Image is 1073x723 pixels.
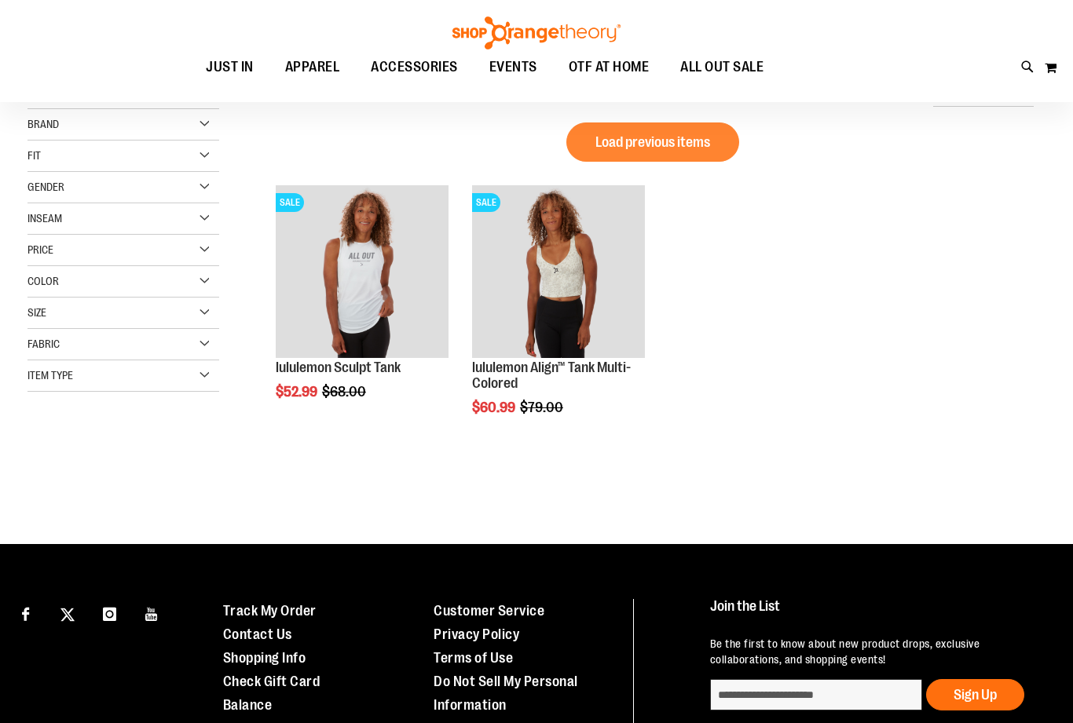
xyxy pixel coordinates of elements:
[322,384,368,400] span: $68.00
[434,674,578,713] a: Do Not Sell My Personal Information
[206,49,254,85] span: JUST IN
[27,149,41,162] span: Fit
[276,193,304,212] span: SALE
[472,185,645,360] a: Product image for lululemon Align™ Tank Multi-ColoredSALE
[434,626,519,642] a: Privacy Policy
[285,49,340,85] span: APPAREL
[472,400,518,415] span: $60.99
[276,360,401,375] a: lululemon Sculpt Tank
[27,181,64,193] span: Gender
[710,636,1044,667] p: Be the first to know about new product drops, exclusive collaborations, and shopping events!
[569,49,650,85] span: OTF AT HOME
[223,603,317,619] a: Track My Order
[926,679,1024,710] button: Sign Up
[276,384,320,400] span: $52.99
[27,338,60,350] span: Fabric
[138,599,166,626] a: Visit our Youtube page
[472,185,645,358] img: Product image for lululemon Align™ Tank Multi-Colored
[276,185,449,360] a: Product image for lululemon Sculpt TankSALE
[27,118,59,130] span: Brand
[54,599,82,626] a: Visit our X page
[223,626,292,642] a: Contact Us
[12,599,39,626] a: Visit our Facebook page
[520,400,566,415] span: $79.00
[276,185,449,358] img: Product image for lululemon Sculpt Tank
[489,49,537,85] span: EVENTS
[710,599,1044,628] h4: Join the List
[27,243,53,256] span: Price
[223,650,306,666] a: Shopping Info
[27,369,73,382] span: Item Type
[27,275,59,287] span: Color
[450,16,623,49] img: Shop Orangetheory
[472,193,500,212] span: SALE
[710,679,922,710] input: enter email
[434,603,544,619] a: Customer Service
[434,650,513,666] a: Terms of Use
[27,212,62,225] span: Inseam
[472,360,631,391] a: lululemon Align™ Tank Multi-Colored
[566,122,739,162] button: Load previous items
[371,49,458,85] span: ACCESSORIES
[464,177,653,455] div: product
[680,49,764,85] span: ALL OUT SALE
[954,687,997,703] span: Sign Up
[60,608,75,622] img: Twitter
[268,177,456,440] div: product
[27,306,46,319] span: Size
[223,674,320,713] a: Check Gift Card Balance
[96,599,123,626] a: Visit our Instagram page
[595,134,710,150] span: Load previous items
